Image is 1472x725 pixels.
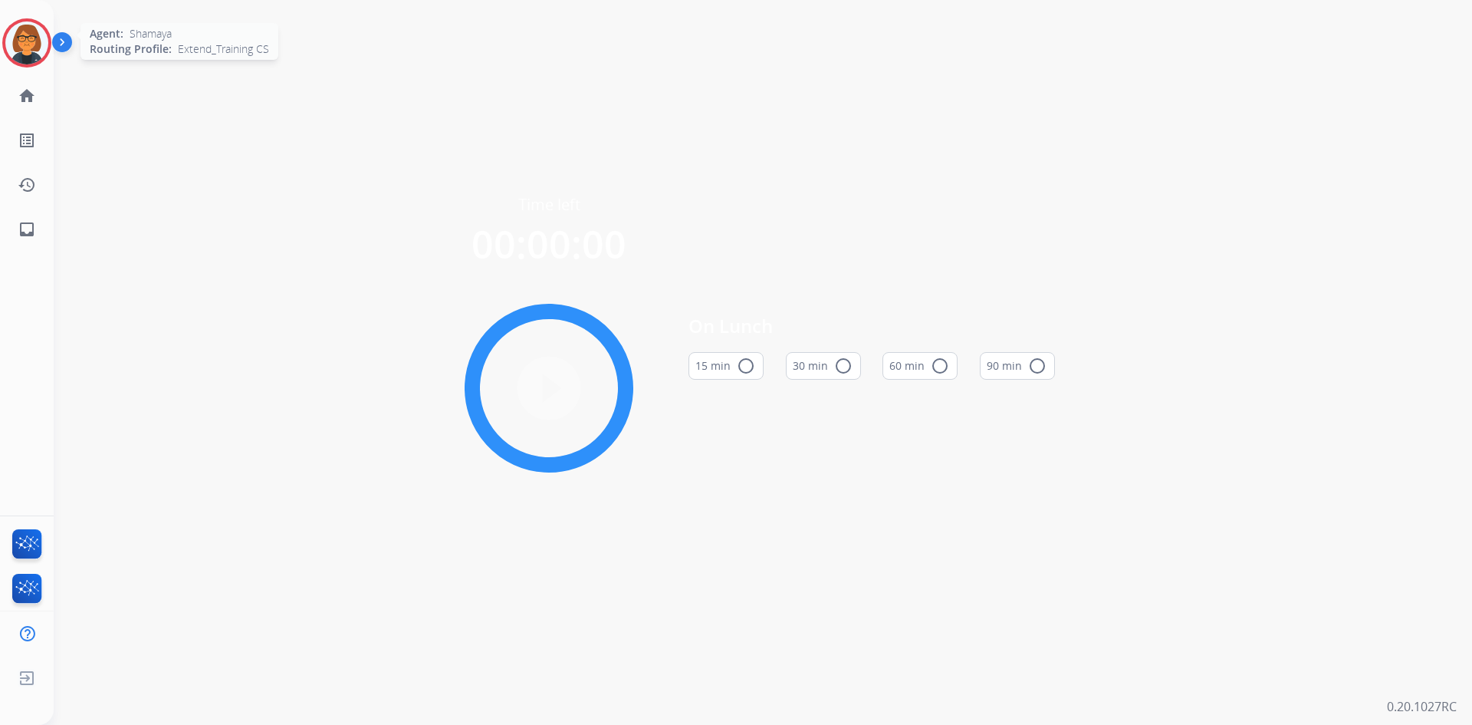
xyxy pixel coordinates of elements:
span: Time left [518,194,580,216]
span: 00:00:00 [472,218,626,270]
button: 30 min [786,352,861,380]
button: 15 min [688,352,764,380]
span: Routing Profile: [90,41,172,57]
span: Extend_Training CS [178,41,269,57]
img: avatar [5,21,48,64]
mat-icon: radio_button_unchecked [1028,357,1046,375]
button: 60 min [882,352,958,380]
mat-icon: radio_button_unchecked [931,357,949,375]
mat-icon: inbox [18,220,36,239]
p: 0.20.1027RC [1387,697,1457,716]
span: Shamaya [130,26,172,41]
span: Agent: [90,26,123,41]
mat-icon: radio_button_unchecked [834,357,853,375]
mat-icon: list_alt [18,131,36,150]
mat-icon: radio_button_unchecked [737,357,755,375]
mat-icon: history [18,176,36,194]
mat-icon: home [18,87,36,105]
span: On Lunch [688,312,1055,340]
button: 90 min [980,352,1055,380]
